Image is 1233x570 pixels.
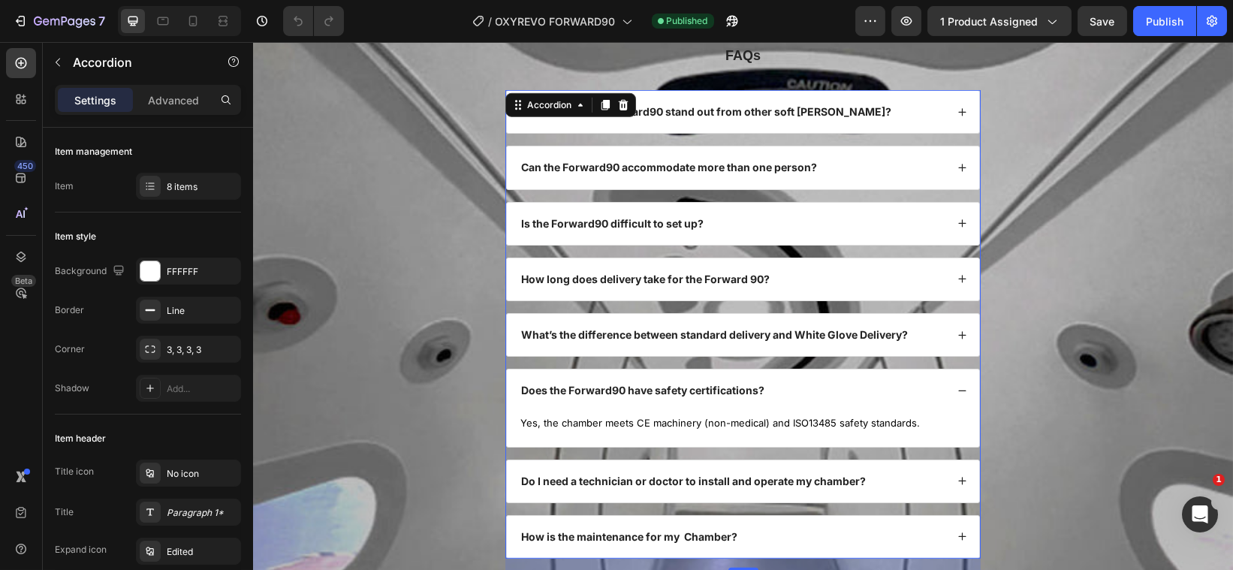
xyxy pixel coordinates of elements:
[55,382,89,395] div: Shadow
[268,231,517,243] strong: How long does delivery take for the Forward 90?
[6,6,112,36] button: 7
[496,14,616,29] span: OXYREVO FORWARD90
[667,14,708,28] span: Published
[14,160,36,172] div: 450
[1146,14,1183,29] div: Publish
[55,230,96,243] div: Item style
[74,92,116,108] p: Settings
[167,265,237,279] div: FFFFFF
[167,304,237,318] div: Line
[55,179,74,193] div: Item
[55,432,106,445] div: Item header
[283,6,344,36] div: Undo/Redo
[167,467,237,481] div: No icon
[268,286,655,299] strong: What’s the difference between standard delivery and White Glove Delivery?
[11,275,36,287] div: Beta
[167,180,237,194] div: 8 items
[268,342,511,354] strong: Does the Forward90 have safety certifications?
[55,261,128,282] div: Background
[98,12,105,30] p: 7
[55,505,74,519] div: Title
[1213,474,1225,486] span: 1
[253,42,1233,570] iframe: Design area
[489,14,493,29] span: /
[267,375,667,387] span: Yes, the chamber meets CE machinery (non-medical) and ISO13485 safety standards.
[167,506,237,520] div: Paragraph 1*
[73,53,200,71] p: Accordion
[271,56,321,70] div: Accordion
[55,543,107,556] div: Expand icon
[268,175,451,188] strong: Is the Forward90 difficult to set up?
[148,92,199,108] p: Advanced
[268,63,638,76] strong: What makes the Forward90 stand out from other soft [PERSON_NAME]?
[55,465,94,478] div: Title icon
[167,382,237,396] div: Add...
[1090,15,1115,28] span: Save
[55,303,84,317] div: Border
[55,145,132,158] div: Item management
[1182,496,1218,532] iframe: Intercom live chat
[268,119,564,131] strong: Can the Forward90 accommodate more than one person?
[268,433,613,445] strong: Do I need a technician or doctor to install and operate my chamber?
[268,488,484,501] strong: How is the maintenance for my Chamber?
[940,14,1038,29] span: 1 product assigned
[1133,6,1196,36] button: Publish
[167,545,237,559] div: Edited
[167,343,237,357] div: 3, 3, 3, 3
[927,6,1072,36] button: 1 product assigned
[55,342,85,356] div: Corner
[1078,6,1127,36] button: Save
